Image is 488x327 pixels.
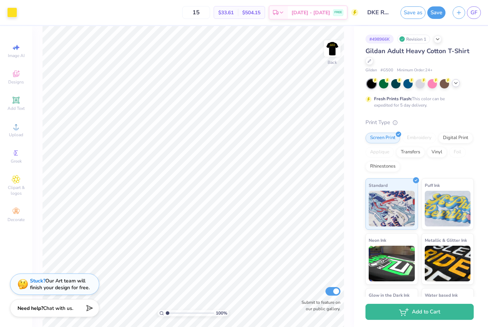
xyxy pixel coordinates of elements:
span: Water based Ink [425,291,458,299]
span: Standard [369,182,388,189]
label: Submit to feature on our public gallery. [298,299,340,312]
div: Rhinestones [365,161,400,172]
span: $33.61 [218,9,234,16]
span: Chat with us. [43,305,73,312]
img: Metallic & Glitter Ink [425,246,471,281]
span: Add Text [8,106,25,111]
div: Back [328,59,337,66]
button: Save [427,6,445,19]
span: Metallic & Glitter Ink [425,236,467,244]
span: Glow in the Dark Ink [369,291,409,299]
button: Add to Cart [365,304,474,320]
img: Back [325,41,339,56]
img: Puff Ink [425,191,471,226]
span: Greek [11,158,22,164]
div: Vinyl [427,147,447,158]
img: Standard [369,191,415,226]
span: Upload [9,132,23,138]
div: # 498966K [365,35,394,44]
span: Decorate [8,217,25,223]
button: Save as [400,6,425,19]
a: GF [467,6,481,19]
div: Revision 1 [397,35,430,44]
span: Neon Ink [369,236,386,244]
span: Minimum Order: 24 + [397,67,433,73]
span: Gildan [365,67,377,73]
span: Gildan Adult Heavy Cotton T-Shirt [365,47,469,55]
span: Designs [8,79,24,85]
img: Neon Ink [369,246,415,281]
div: Screen Print [365,133,400,143]
span: Puff Ink [425,182,440,189]
span: Clipart & logos [4,185,29,196]
span: GF [470,9,477,17]
div: Our Art team will finish your design for free. [30,277,90,291]
div: Foil [449,147,466,158]
span: # G500 [380,67,393,73]
span: FREE [334,10,342,15]
span: Image AI [8,53,25,58]
div: Transfers [396,147,425,158]
input: Untitled Design [362,5,397,20]
div: Print Type [365,118,474,127]
div: This color can be expedited for 5 day delivery. [374,96,462,108]
input: – – [182,6,210,19]
div: Embroidery [402,133,436,143]
div: Digital Print [438,133,473,143]
strong: Need help? [18,305,43,312]
span: [DATE] - [DATE] [292,9,330,16]
strong: Fresh Prints Flash: [374,96,412,102]
div: Applique [365,147,394,158]
strong: Stuck? [30,277,45,284]
span: 100 % [216,310,227,316]
span: $504.15 [242,9,260,16]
